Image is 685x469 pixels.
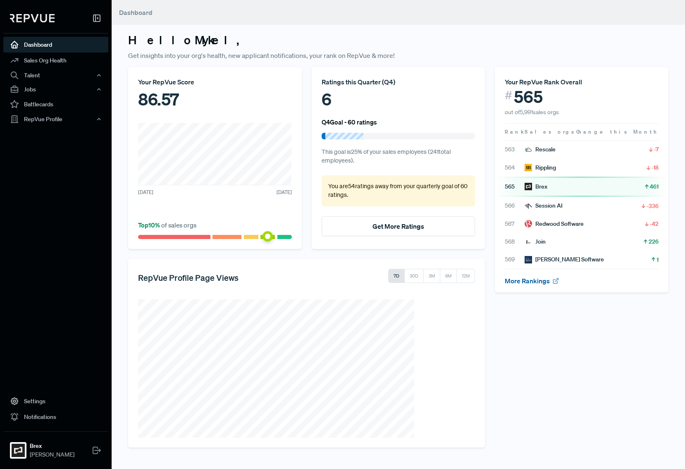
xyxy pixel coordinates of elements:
[525,238,532,246] img: Join
[650,182,659,191] span: 461
[525,163,556,172] div: Rippling
[525,182,547,191] div: Brex
[525,183,532,190] img: Brex
[505,220,525,228] span: 567
[10,14,55,22] img: RepVue
[138,273,239,282] h5: RepVue Profile Page Views
[12,444,25,457] img: Brex
[322,77,475,87] div: Ratings this Quarter ( Q4 )
[322,87,475,112] div: 6
[656,256,659,264] span: 1
[525,164,532,171] img: Rippling
[505,108,559,116] span: out of 5,991 sales orgs
[647,202,659,210] span: -336
[322,118,377,126] h6: Q4 Goal - 60 ratings
[3,112,108,126] button: RepVue Profile
[128,33,668,47] h3: Hello Mykel ,
[525,145,556,154] div: Rescale
[456,269,475,283] button: 12M
[525,201,563,210] div: Session AI
[423,269,440,283] button: 3M
[505,78,582,86] span: Your RepVue Rank Overall
[3,409,108,425] a: Notifications
[505,182,525,191] span: 565
[525,237,546,246] div: Join
[525,256,532,263] img: Aurea Software
[652,163,659,172] span: -18
[525,220,532,227] img: Redwood Software
[404,269,424,283] button: 30D
[30,442,74,450] strong: Brex
[505,128,525,136] span: Rank
[649,237,659,246] span: 226
[3,393,108,409] a: Settings
[525,220,584,228] div: Redwood Software
[505,237,525,246] span: 568
[514,87,543,107] span: 565
[654,145,659,153] span: -7
[138,87,292,112] div: 86.57
[119,8,153,17] span: Dashboard
[128,50,668,60] p: Get insights into your org's health, new applicant notifications, your rank on RepVue & more!
[138,189,153,196] span: [DATE]
[138,221,161,229] span: Top 10 %
[525,255,604,264] div: [PERSON_NAME] Software
[3,82,108,96] button: Jobs
[3,53,108,68] a: Sales Org Health
[322,216,475,236] button: Get More Ratings
[3,431,108,462] a: BrexBrex[PERSON_NAME]
[3,37,108,53] a: Dashboard
[138,221,196,229] span: of sales orgs
[388,269,405,283] button: 7D
[650,220,659,228] span: -42
[505,145,525,154] span: 563
[3,68,108,82] button: Talent
[576,128,659,135] span: Change this Month
[440,269,457,283] button: 6M
[525,202,532,210] img: Session AI
[3,96,108,112] a: Battlecards
[505,277,559,285] a: More Rankings
[505,255,525,264] span: 569
[505,163,525,172] span: 564
[30,450,74,459] span: [PERSON_NAME]
[505,87,512,104] span: #
[328,182,469,200] p: You are 54 ratings away from your quarterly goal of 60 ratings .
[525,146,532,153] img: Rescale
[322,148,475,165] p: This goal is 25 % of your sales employees ( 241 total employees).
[505,201,525,210] span: 566
[525,128,575,135] span: Sales orgs
[138,77,292,87] div: Your RepVue Score
[277,189,292,196] span: [DATE]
